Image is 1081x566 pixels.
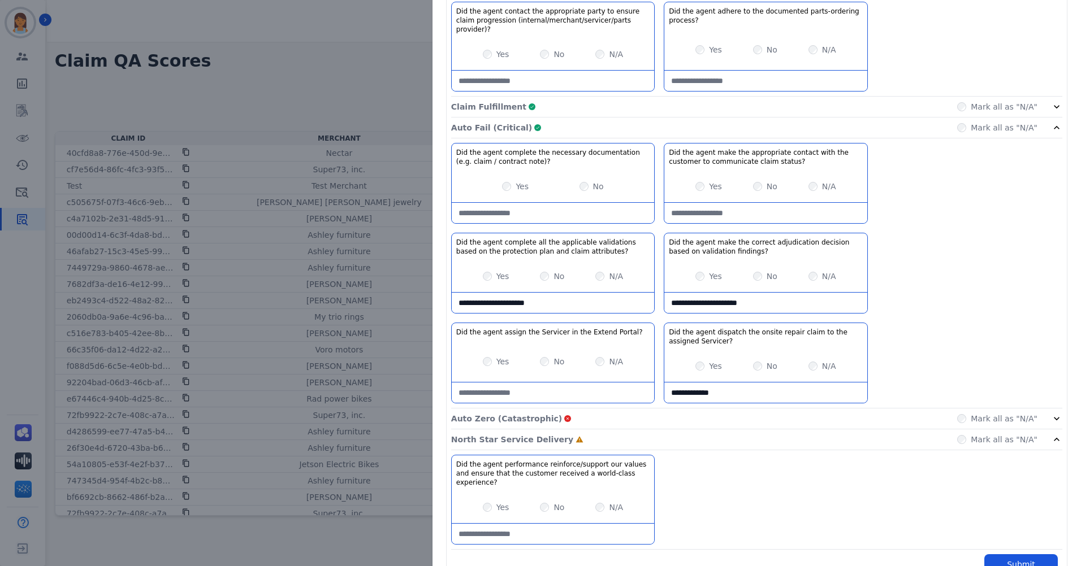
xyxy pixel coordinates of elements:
label: N/A [609,356,623,367]
label: No [767,181,777,192]
label: Mark all as "N/A" [971,101,1037,112]
h3: Did the agent assign the Servicer in the Extend Portal? [456,328,643,337]
p: North Star Service Delivery [451,434,573,445]
label: Yes [496,356,509,367]
label: Yes [709,181,722,192]
label: Yes [496,271,509,282]
label: Yes [496,502,509,513]
label: Mark all as "N/A" [971,434,1037,445]
label: Yes [496,49,509,60]
h3: Did the agent make the correct adjudication decision based on validation findings? [669,238,862,256]
label: Yes [709,360,722,372]
label: No [593,181,604,192]
label: N/A [822,360,836,372]
h3: Did the agent complete the necessary documentation (e.g. claim / contract note)? [456,148,650,166]
label: N/A [609,502,623,513]
label: Mark all as "N/A" [971,122,1037,133]
label: No [767,44,777,55]
label: N/A [609,271,623,282]
h3: Did the agent performance reinforce/support our values and ensure that the customer received a wo... [456,460,650,487]
p: Auto Fail (Critical) [451,122,532,133]
p: Auto Zero (Catastrophic) [451,413,562,424]
p: Claim Fulfillment [451,101,526,112]
label: No [554,356,564,367]
h3: Did the agent adhere to the documented parts-ordering process? [669,7,862,25]
label: Yes [709,271,722,282]
label: N/A [609,49,623,60]
label: N/A [822,44,836,55]
label: N/A [822,181,836,192]
h3: Did the agent contact the appropriate party to ensure claim progression (internal/merchant/servic... [456,7,650,34]
label: Yes [516,181,529,192]
label: No [554,49,564,60]
label: N/A [822,271,836,282]
label: No [767,360,777,372]
label: Mark all as "N/A" [971,413,1037,424]
label: No [767,271,777,282]
h3: Did the agent make the appropriate contact with the customer to communicate claim status? [669,148,862,166]
label: No [554,271,564,282]
h3: Did the agent complete all the applicable validations based on the protection plan and claim attr... [456,238,650,256]
label: No [554,502,564,513]
label: Yes [709,44,722,55]
h3: Did the agent dispatch the onsite repair claim to the assigned Servicer? [669,328,862,346]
